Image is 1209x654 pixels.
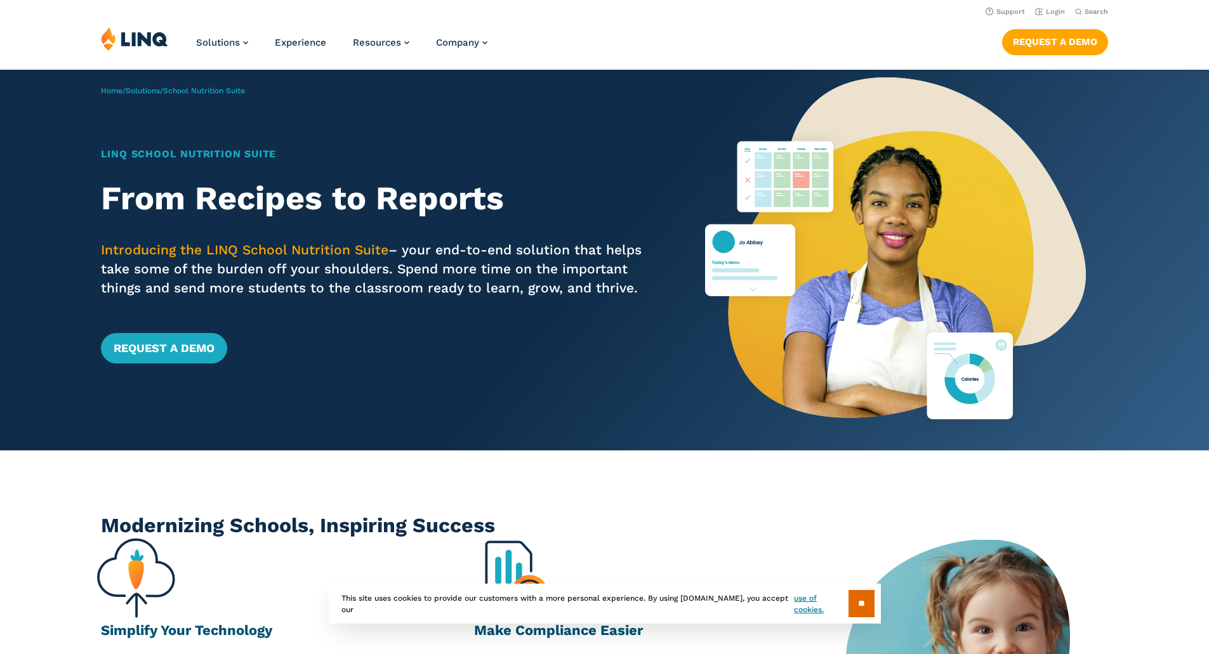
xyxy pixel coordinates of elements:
[101,240,656,298] p: – your end-to-end solution that helps take some of the burden off your shoulders. Spend more time...
[1085,8,1108,16] span: Search
[353,37,401,48] span: Resources
[986,8,1025,16] a: Support
[101,511,1108,540] h2: Modernizing Schools, Inspiring Success
[353,37,409,48] a: Resources
[436,37,479,48] span: Company
[101,147,656,162] h1: LINQ School Nutrition Suite
[126,86,160,95] a: Solutions
[436,37,487,48] a: Company
[196,37,248,48] a: Solutions
[329,584,881,624] div: This site uses cookies to provide our customers with a more personal experience. By using [DOMAIN...
[275,37,326,48] a: Experience
[794,592,848,615] a: use of cookies.
[101,86,245,95] span: / /
[101,27,168,51] img: LINQ | K‑12 Software
[101,86,122,95] a: Home
[163,86,245,95] span: School Nutrition Suite
[196,27,487,69] nav: Primary Navigation
[101,180,656,218] h2: From Recipes to Reports
[196,37,240,48] span: Solutions
[1075,7,1108,16] button: Open Search Bar
[1002,27,1108,55] nav: Button Navigation
[1035,8,1065,16] a: Login
[101,333,227,363] a: Request a Demo
[101,242,388,258] span: Introducing the LINQ School Nutrition Suite
[705,70,1086,450] img: Nutrition Suite Launch
[1002,29,1108,55] a: Request a Demo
